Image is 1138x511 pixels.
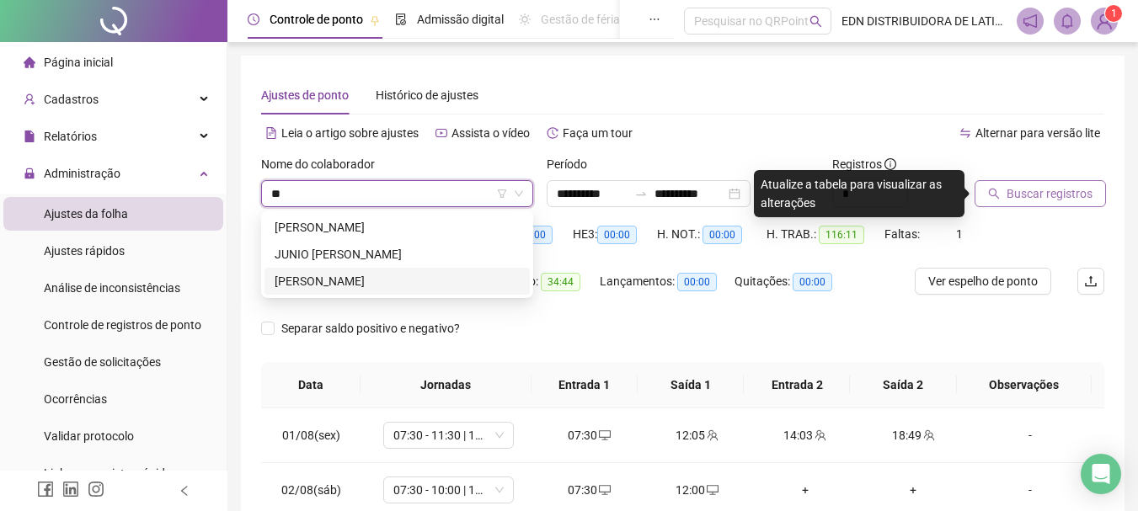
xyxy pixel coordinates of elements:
button: Buscar registros [975,180,1106,207]
sup: Atualize o seu contato no menu Meus Dados [1105,5,1122,22]
span: Administração [44,167,120,180]
div: JOAO PEDRO SILVA [264,214,530,241]
div: ROQUE DOS SANTOS TRINDADE [264,268,530,295]
span: Observações [970,375,1078,394]
span: facebook [37,481,54,498]
div: - [980,481,1080,499]
span: search [809,15,822,28]
div: JUNIO [PERSON_NAME] [275,245,520,263]
div: Open Intercom Messenger [1081,454,1121,494]
span: file [24,130,35,142]
span: desktop [597,429,611,441]
th: Observações [957,362,1092,408]
span: user-add [24,93,35,105]
span: notification [1023,13,1038,29]
span: team [705,429,719,441]
span: Controle de ponto [270,13,363,26]
span: Buscar registros [1007,184,1093,203]
div: + [873,481,954,499]
div: [PERSON_NAME] [275,272,520,290]
span: Ajustes da folha [44,207,128,221]
th: Entrada 1 [532,362,638,408]
div: JUNIO PINHEIRO GOMES [264,241,530,268]
span: Ajustes rápidos [44,244,125,258]
span: desktop [705,484,719,496]
span: Histórico de ajustes [376,88,478,102]
span: left [179,485,190,497]
div: - [980,426,1080,444]
span: swap [959,127,971,139]
span: 1 [956,227,963,241]
div: [PERSON_NAME] [275,218,520,237]
span: search [988,188,1000,200]
span: Link para registro rápido [44,466,172,480]
div: H. TRAB.: [767,225,884,244]
span: home [24,56,35,68]
span: Gestão de férias [541,13,626,26]
span: swap-right [634,187,648,200]
span: lock [24,168,35,179]
span: Faça um tour [563,126,633,140]
span: Gestão de solicitações [44,355,161,369]
span: Controle de registros de ponto [44,318,201,332]
div: Atualize a tabela para visualizar as alterações [754,170,964,217]
span: 34:44 [541,273,580,291]
span: upload [1084,274,1098,288]
span: Relatórios [44,130,97,143]
span: Página inicial [44,56,113,69]
span: instagram [88,481,104,498]
span: team [813,429,826,441]
div: + [765,481,846,499]
div: HE 3: [573,225,657,244]
th: Jornadas [361,362,532,408]
span: 00:00 [703,226,742,244]
span: 07:30 - 10:00 | 10:00 - 11:30 [393,477,504,503]
span: Cadastros [44,93,99,106]
span: to [634,187,648,200]
th: Data [261,362,361,408]
div: 14:03 [765,426,846,444]
div: 12:05 [657,426,738,444]
span: Análise de inconsistências [44,281,180,295]
span: Assista o vídeo [451,126,530,140]
span: Ver espelho de ponto [928,272,1038,290]
th: Saída 2 [850,362,956,408]
span: Ocorrências [44,392,107,406]
span: down [514,189,524,199]
span: ellipsis [649,13,660,25]
div: 18:49 [873,426,954,444]
span: youtube [435,127,447,139]
span: Registros [832,155,896,173]
label: Período [547,155,598,173]
div: H. NOT.: [657,225,767,244]
span: Ajustes de ponto [261,88,349,102]
span: Alternar para versão lite [975,126,1100,140]
button: Ver espelho de ponto [915,268,1051,295]
span: pushpin [370,15,380,25]
span: history [547,127,558,139]
th: Entrada 2 [744,362,850,408]
span: 00:00 [793,273,832,291]
span: clock-circle [248,13,259,25]
span: EDN DISTRIBUIDORA DE LATICINIOS E TRANSPORTADORA LTDA [841,12,1007,30]
span: sun [519,13,531,25]
span: filter [497,189,507,199]
span: bell [1060,13,1075,29]
span: 02/08(sáb) [281,483,341,497]
span: 00:00 [597,226,637,244]
span: file-text [265,127,277,139]
span: info-circle [884,158,896,170]
span: 1 [1111,8,1117,19]
div: 07:30 [549,481,630,499]
div: 12:00 [657,481,738,499]
span: team [922,429,935,441]
div: Lançamentos: [600,272,735,291]
th: Saída 1 [638,362,744,408]
span: 07:30 - 11:30 | 13:30 - 17:30 [393,423,504,448]
div: Quitações: [735,272,852,291]
div: 07:30 [549,426,630,444]
span: 116:11 [819,226,864,244]
span: Separar saldo positivo e negativo? [275,319,467,338]
span: file-done [395,13,407,25]
span: linkedin [62,481,79,498]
